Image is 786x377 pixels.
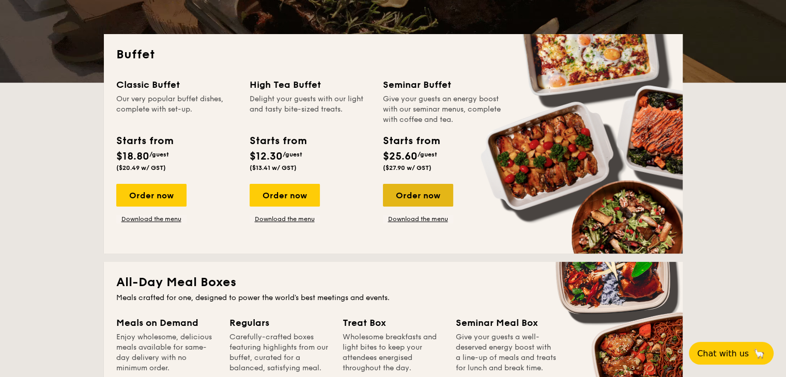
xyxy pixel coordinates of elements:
div: High Tea Buffet [250,77,371,92]
span: /guest [283,151,302,158]
div: Delight your guests with our light and tasty bite-sized treats. [250,94,371,125]
div: Meals crafted for one, designed to power the world's best meetings and events. [116,293,670,303]
div: Order now [250,184,320,207]
h2: All-Day Meal Boxes [116,274,670,291]
div: Enjoy wholesome, delicious meals available for same-day delivery with no minimum order. [116,332,217,373]
div: Classic Buffet [116,77,237,92]
div: Give your guests an energy boost with our seminar menus, complete with coffee and tea. [383,94,504,125]
span: ($27.90 w/ GST) [383,164,431,171]
span: ($20.49 w/ GST) [116,164,166,171]
div: Wholesome breakfasts and light bites to keep your attendees energised throughout the day. [343,332,443,373]
a: Download the menu [250,215,320,223]
div: Starts from [383,133,439,149]
span: Chat with us [697,349,749,358]
span: $12.30 [250,150,283,163]
div: Starts from [116,133,173,149]
div: Seminar Meal Box [456,316,557,330]
div: Order now [383,184,453,207]
span: 🦙 [753,348,765,359]
div: Meals on Demand [116,316,217,330]
div: Order now [116,184,187,207]
div: Give your guests a well-deserved energy boost with a line-up of meals and treats for lunch and br... [456,332,557,373]
span: /guest [418,151,437,158]
h2: Buffet [116,46,670,63]
div: Our very popular buffet dishes, complete with set-up. [116,94,237,125]
span: /guest [149,151,169,158]
div: Starts from [250,133,306,149]
span: $18.80 [116,150,149,163]
button: Chat with us🦙 [689,342,774,365]
span: $25.60 [383,150,418,163]
div: Seminar Buffet [383,77,504,92]
div: Regulars [229,316,330,330]
div: Carefully-crafted boxes featuring highlights from our buffet, curated for a balanced, satisfying ... [229,332,330,373]
span: ($13.41 w/ GST) [250,164,297,171]
a: Download the menu [383,215,453,223]
div: Treat Box [343,316,443,330]
a: Download the menu [116,215,187,223]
